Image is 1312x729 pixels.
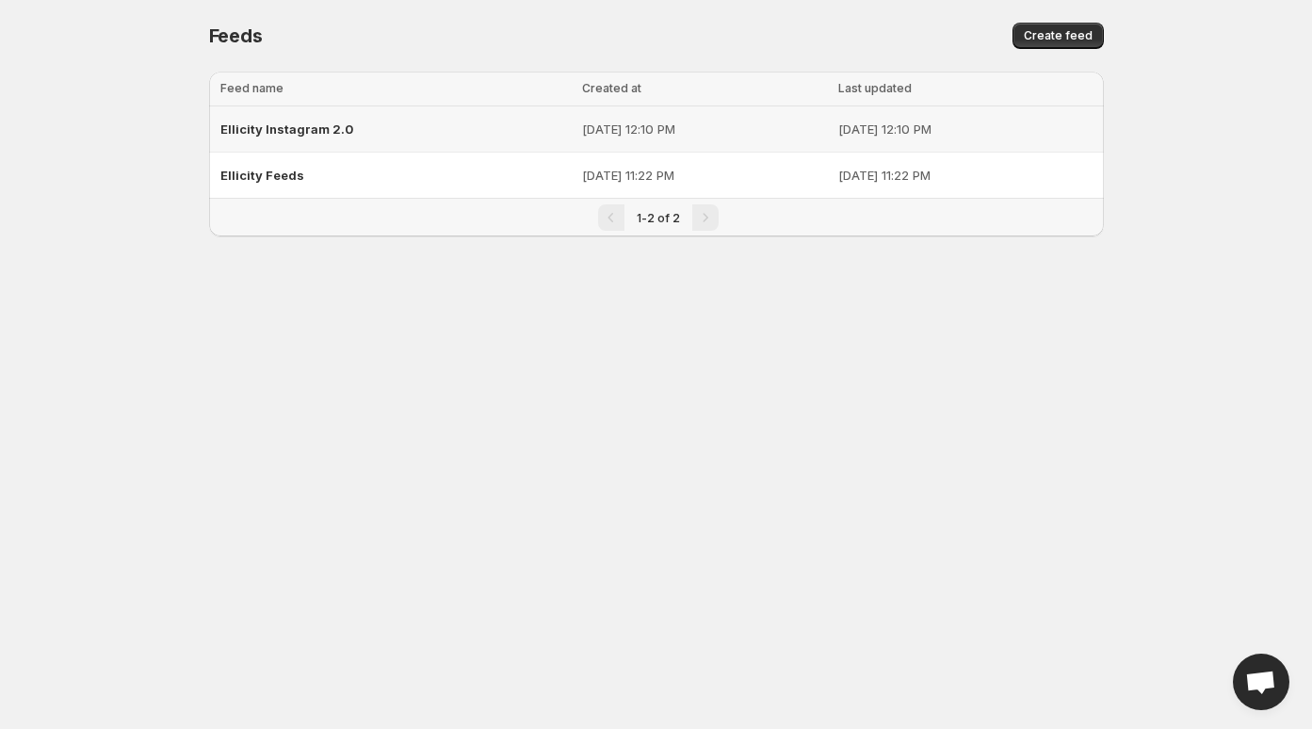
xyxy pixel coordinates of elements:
[220,121,353,137] span: Ellicity Instagram 2.0
[1024,28,1093,43] span: Create feed
[582,81,641,95] span: Created at
[582,166,827,185] p: [DATE] 11:22 PM
[209,24,263,47] span: Feeds
[582,120,827,138] p: [DATE] 12:10 PM
[220,168,304,183] span: Ellicity Feeds
[838,81,912,95] span: Last updated
[1233,654,1289,710] a: Open chat
[1012,23,1104,49] button: Create feed
[220,81,283,95] span: Feed name
[209,198,1104,236] nav: Pagination
[838,120,1092,138] p: [DATE] 12:10 PM
[637,211,680,225] span: 1-2 of 2
[838,166,1092,185] p: [DATE] 11:22 PM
